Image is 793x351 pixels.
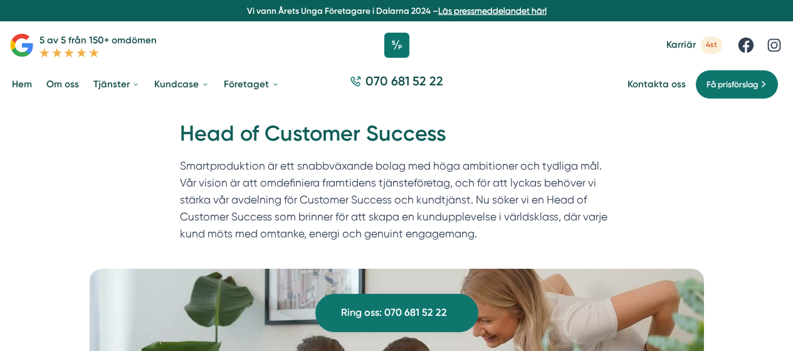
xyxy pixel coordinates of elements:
[39,33,157,48] p: 5 av 5 från 150+ omdömen
[365,73,443,90] span: 070 681 52 22
[5,5,789,17] p: Vi vann Årets Unga Företagare i Dalarna 2024 –
[9,69,34,100] a: Hem
[152,69,211,100] a: Kundcase
[438,6,547,16] a: Läs pressmeddelandet här!
[315,294,478,332] a: Ring oss: 070 681 52 22
[180,119,614,158] h1: Head of Customer Success
[706,78,758,91] span: Få prisförslag
[341,305,447,321] span: Ring oss: 070 681 52 22
[345,73,448,97] a: 070 681 52 22
[666,36,722,53] a: Karriär 4st
[701,36,722,53] span: 4st
[221,69,281,100] a: Företaget
[695,70,779,99] a: Få prisförslag
[180,158,614,249] p: Smartproduktion är ett snabbväxande bolag med höga ambitioner och tydliga mål. Vår vision är att ...
[91,69,142,100] a: Tjänster
[44,69,81,100] a: Om oss
[666,39,696,51] span: Karriär
[628,78,686,90] a: Kontakta oss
